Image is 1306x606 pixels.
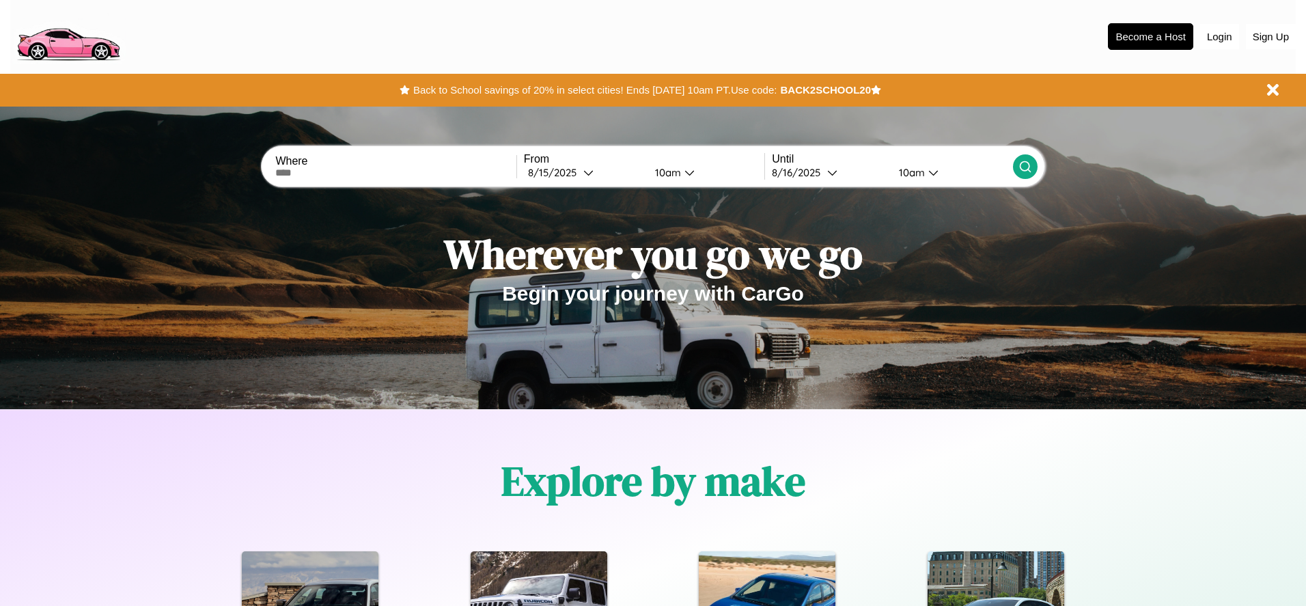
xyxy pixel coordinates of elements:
div: 8 / 16 / 2025 [772,166,827,179]
button: Login [1200,24,1239,49]
button: Become a Host [1108,23,1193,50]
button: Sign Up [1246,24,1296,49]
label: From [524,153,764,165]
h1: Explore by make [501,453,805,509]
button: 10am [644,165,764,180]
div: 10am [892,166,928,179]
button: Back to School savings of 20% in select cities! Ends [DATE] 10am PT.Use code: [410,81,780,100]
label: Where [275,155,516,167]
div: 8 / 15 / 2025 [528,166,583,179]
img: logo [10,7,126,64]
b: BACK2SCHOOL20 [780,84,871,96]
button: 10am [888,165,1012,180]
label: Until [772,153,1012,165]
button: 8/15/2025 [524,165,644,180]
div: 10am [648,166,684,179]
